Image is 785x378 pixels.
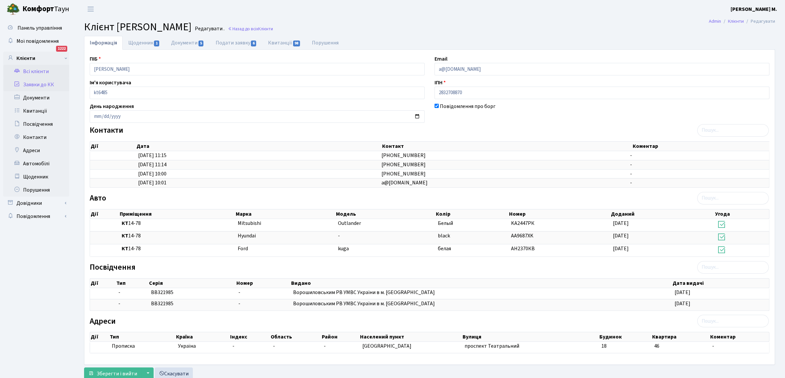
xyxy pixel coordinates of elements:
[122,220,232,227] span: 14-78
[599,332,651,341] th: Будинок
[3,170,69,183] a: Щоденник
[731,5,777,13] a: [PERSON_NAME] М.
[3,21,69,35] a: Панель управління
[262,36,306,50] a: Квитанції
[151,300,173,307] span: ВВ321985
[273,342,275,350] span: -
[290,279,672,288] th: Видано
[122,232,232,240] span: 14-78
[22,4,69,15] span: Таун
[90,209,119,219] th: Дії
[236,279,290,288] th: Номер
[7,3,20,16] img: logo.png
[154,40,159,46] span: 1
[90,263,136,272] label: Посвідчення
[3,104,69,118] a: Квитанції
[3,78,69,91] a: Заявки до КК
[112,342,135,350] span: Прописка
[3,65,69,78] a: Всі клієнти
[148,279,236,288] th: Серія
[630,170,632,177] span: -
[3,131,69,144] a: Контакти
[22,4,54,14] b: Комфорт
[138,179,166,186] span: [DATE] 10:01
[116,279,148,288] th: Тип
[465,342,519,350] span: проспект Театральний
[151,289,173,296] span: ВВ321985
[138,152,166,159] span: [DATE] 11:15
[338,232,340,239] span: -
[338,220,361,227] span: Outlander
[731,6,777,13] b: [PERSON_NAME] М.
[118,300,146,308] span: -
[238,245,248,252] span: Ford
[90,102,134,110] label: День народження
[84,19,192,35] span: Клієнт [PERSON_NAME]
[3,118,69,131] a: Посвідчення
[238,289,240,296] span: -
[338,245,349,252] span: kuga
[123,36,166,50] a: Щоденник
[166,36,210,50] a: Документи
[438,232,450,239] span: black
[613,220,629,227] span: [DATE]
[675,300,691,307] span: [DATE]
[710,332,769,341] th: Коментар
[228,26,273,32] a: Назад до всіхКлієнти
[381,152,426,159] span: [PHONE_NUMBER]
[90,55,101,63] label: ПІБ
[122,245,128,252] b: КТ
[728,18,744,25] a: Клієнти
[82,4,99,14] button: Переключити навігацію
[697,315,769,327] input: Пошук...
[97,370,137,377] span: Зберегти і вийти
[16,38,59,45] span: Мої повідомлення
[381,142,632,151] th: Контакт
[335,209,435,219] th: Модель
[122,232,128,239] b: КТ
[3,144,69,157] a: Адреси
[251,40,256,46] span: 6
[3,157,69,170] a: Автомобілі
[258,26,273,32] span: Клієнти
[508,209,610,219] th: Номер
[90,332,109,341] th: Дії
[675,289,691,296] span: [DATE]
[511,220,535,227] span: KA2447РК
[697,192,769,204] input: Пошук...
[90,317,116,326] label: Адреси
[109,332,175,341] th: Тип
[90,194,106,203] label: Авто
[321,332,360,341] th: Район
[238,232,256,239] span: Hyundai
[136,142,381,151] th: Дата
[119,209,235,219] th: Приміщення
[194,26,225,32] small: Редагувати .
[697,124,769,137] input: Пошук...
[232,342,234,350] span: -
[90,126,123,135] label: Контакти
[198,40,204,46] span: 5
[122,245,232,253] span: 14-78
[381,179,428,186] span: a@[DOMAIN_NAME]
[118,289,146,296] span: -
[178,342,227,350] span: Україна
[359,332,462,341] th: Населений пункт
[381,161,426,168] span: [PHONE_NUMBER]
[511,245,535,252] span: АН2370КВ
[229,332,270,341] th: Індекс
[613,245,629,252] span: [DATE]
[714,209,769,219] th: Угода
[709,18,721,25] a: Admin
[3,210,69,223] a: Повідомлення
[56,46,67,52] div: 1222
[17,24,62,32] span: Панель управління
[654,342,659,350] span: 46
[601,342,607,350] span: 18
[138,170,166,177] span: [DATE] 10:00
[699,14,785,28] nav: breadcrumb
[672,279,769,288] th: Дата видачі
[90,79,131,87] label: Ім'я користувача
[293,289,435,296] span: Ворошиловським РВ УМВС України в м. [GEOGRAPHIC_DATA]
[651,332,710,341] th: Квартира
